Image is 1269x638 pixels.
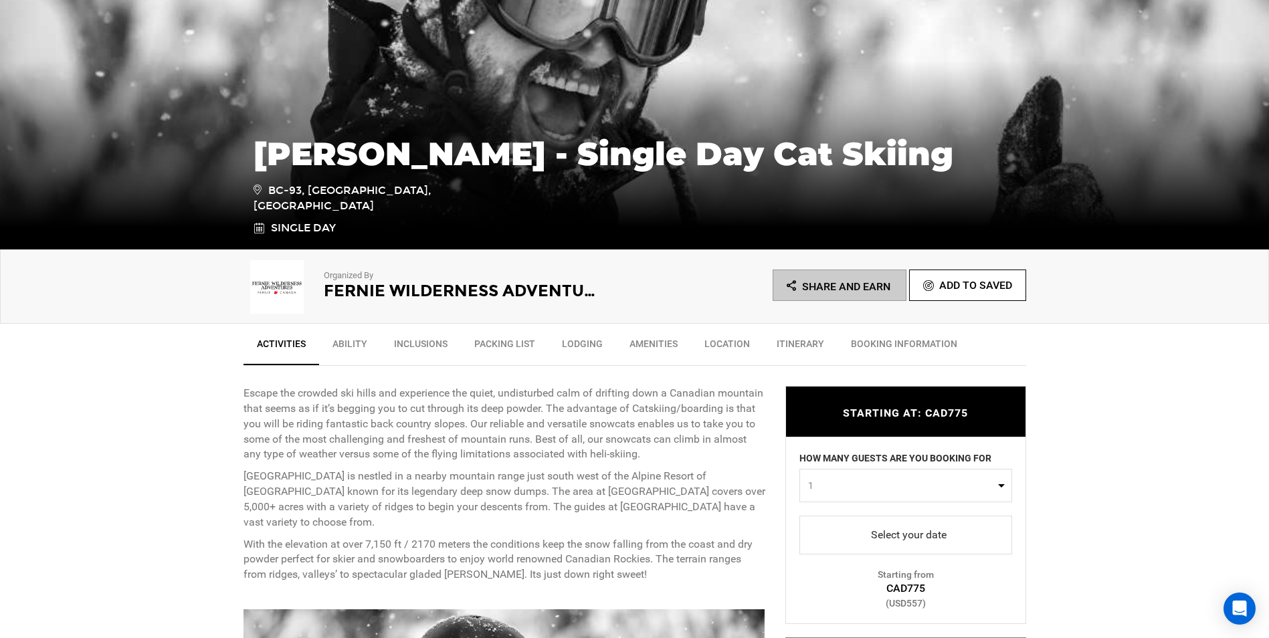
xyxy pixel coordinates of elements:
[799,451,991,468] label: HOW MANY GUESTS ARE YOU BOOKING FOR
[381,330,461,364] a: Inclusions
[838,330,971,364] a: BOOKING INFORMATION
[1224,593,1256,625] div: Open Intercom Messenger
[254,136,1016,172] h1: [PERSON_NAME] - Single Day Cat Skiing
[254,182,444,214] span: BC-93, [GEOGRAPHIC_DATA], [GEOGRAPHIC_DATA]
[319,330,381,364] a: Ability
[271,221,336,234] span: Single Day
[243,537,765,583] p: With the elevation at over 7,150 ft / 2170 meters the conditions keep the snow falling from the c...
[549,330,616,364] a: Lodging
[616,330,691,364] a: Amenities
[799,468,1012,502] button: 1
[324,282,598,300] h2: Fernie Wilderness Adventures
[461,330,549,364] a: Packing List
[691,330,763,364] a: Location
[843,407,968,419] span: STARTING AT: CAD775
[763,330,838,364] a: Itinerary
[786,580,1026,596] div: CAD775
[324,270,598,282] p: Organized By
[243,386,765,462] p: Escape the crowded ski hills and experience the quiet, undisturbed calm of drifting down a Canadi...
[243,469,765,530] p: [GEOGRAPHIC_DATA] is nestled in a nearby mountain range just south west of the Alpine Resort of [...
[808,478,995,492] span: 1
[243,260,310,314] img: e7c63f2c2a6d79bc92c760dc4fb4c462.png
[243,330,319,365] a: Activities
[786,596,1026,609] div: (USD557)
[939,279,1012,292] span: Add To Saved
